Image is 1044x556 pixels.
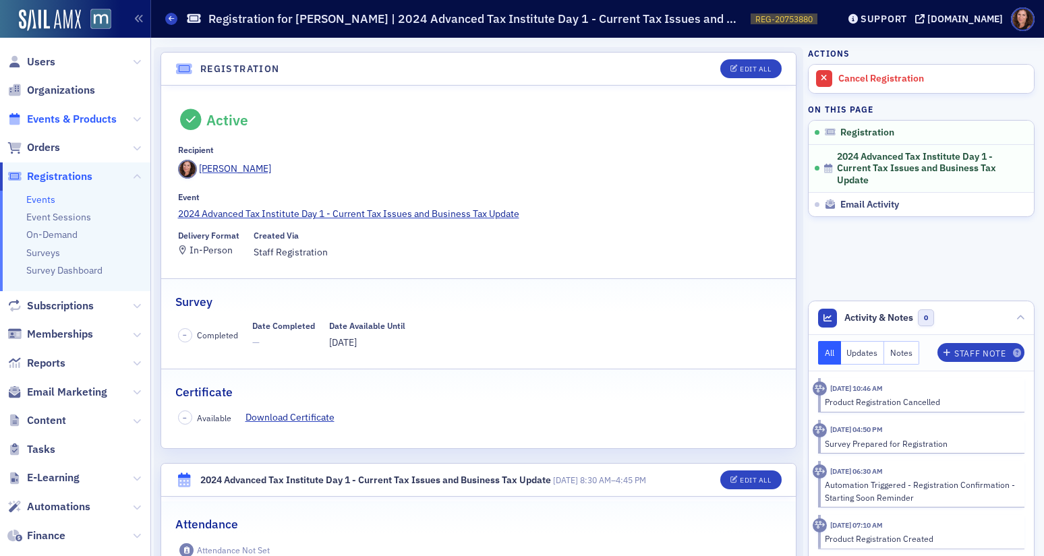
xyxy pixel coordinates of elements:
[27,413,66,428] span: Content
[553,474,646,485] span: –
[830,383,883,393] time: 12/4/2024 10:46 AM
[178,207,780,221] a: 2024 Advanced Tax Institute Day 1 - Current Tax Issues and Business Tax Update
[7,299,94,313] a: Subscriptions
[830,520,883,530] time: 11/17/2024 07:10 AM
[813,518,827,532] div: Activity
[27,528,65,543] span: Finance
[19,9,81,31] img: SailAMX
[7,112,117,127] a: Events & Products
[7,140,60,155] a: Orders
[27,83,95,98] span: Organizations
[26,247,60,259] a: Surveys
[26,264,103,276] a: Survey Dashboard
[7,356,65,371] a: Reports
[27,327,93,342] span: Memberships
[954,350,1006,357] div: Staff Note
[206,111,248,129] div: Active
[840,199,899,211] span: Email Activity
[27,299,94,313] span: Subscriptions
[809,65,1034,93] a: Cancel Registration
[178,230,239,241] div: Delivery Format
[830,466,883,476] time: 11/18/2024 06:30 AM
[7,528,65,543] a: Finance
[830,425,883,434] time: 11/18/2024 04:50 PM
[7,470,80,485] a: E-Learning
[27,55,55,69] span: Users
[7,413,66,428] a: Content
[90,9,111,30] img: SailAMX
[841,341,885,365] button: Updates
[1011,7,1035,31] span: Profile
[825,437,1016,450] div: Survey Prepared for Registration
[844,311,913,325] span: Activity & Notes
[197,329,238,341] span: Completed
[27,385,107,400] span: Email Marketing
[915,14,1008,24] button: [DOMAIN_NAME]
[26,193,55,206] a: Events
[178,192,200,202] div: Event
[27,499,90,514] span: Automations
[813,423,827,437] div: Activity
[329,336,357,348] span: [DATE]
[175,383,233,401] h2: Certificate
[183,413,187,423] span: –
[254,245,328,259] span: Staff Registration
[7,499,90,514] a: Automations
[208,11,744,27] h1: Registration for [PERSON_NAME] | 2024 Advanced Tax Institute Day 1 - Current Tax Issues and Busin...
[918,309,935,326] span: 0
[553,474,578,485] span: [DATE]
[27,169,92,184] span: Registrations
[200,473,551,487] div: 2024 Advanced Tax Institute Day 1 - Current Tax Issues and Business Tax Update
[616,474,646,485] time: 4:45 PM
[7,385,107,400] a: Email Marketing
[178,145,214,155] div: Recipient
[720,470,781,489] button: Edit All
[178,160,272,179] a: [PERSON_NAME]
[840,127,894,139] span: Registration
[200,62,280,76] h4: Registration
[837,151,1016,187] span: 2024 Advanced Tax Institute Day 1 - Current Tax Issues and Business Tax Update
[808,103,1035,115] h4: On this page
[720,59,781,78] button: Edit All
[7,83,95,98] a: Organizations
[329,321,405,331] div: Date Available Until
[813,464,827,478] div: Activity
[190,247,233,254] div: In-Person
[27,356,65,371] span: Reports
[813,381,827,396] div: Activity
[183,330,187,340] span: –
[26,211,91,223] a: Event Sessions
[197,412,231,424] span: Available
[755,13,813,25] span: REG-20753880
[818,341,841,365] button: All
[7,55,55,69] a: Users
[27,140,60,155] span: Orders
[740,476,771,484] div: Edit All
[254,230,299,241] div: Created Via
[197,545,270,555] div: Attendance Not Set
[175,516,238,533] h2: Attendance
[252,321,315,331] div: Date Completed
[861,13,907,25] div: Support
[26,228,78,241] a: On-Demand
[252,336,315,350] span: —
[27,442,55,457] span: Tasks
[838,73,1027,85] div: Cancel Registration
[825,532,1016,545] div: Product Registration Created
[27,112,117,127] span: Events & Products
[884,341,919,365] button: Notes
[27,470,80,485] span: E-Learning
[81,9,111,32] a: View Homepage
[808,47,850,59] h4: Actions
[937,343,1024,362] button: Staff Note
[927,13,1003,25] div: [DOMAIN_NAME]
[7,169,92,184] a: Registrations
[7,327,93,342] a: Memberships
[199,162,271,176] div: [PERSON_NAME]
[740,65,771,73] div: Edit All
[825,396,1016,408] div: Product Registration Cancelled
[825,478,1016,503] div: Automation Triggered - Registration Confirmation - Starting Soon Reminder
[7,442,55,457] a: Tasks
[245,410,345,425] a: Download Certificate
